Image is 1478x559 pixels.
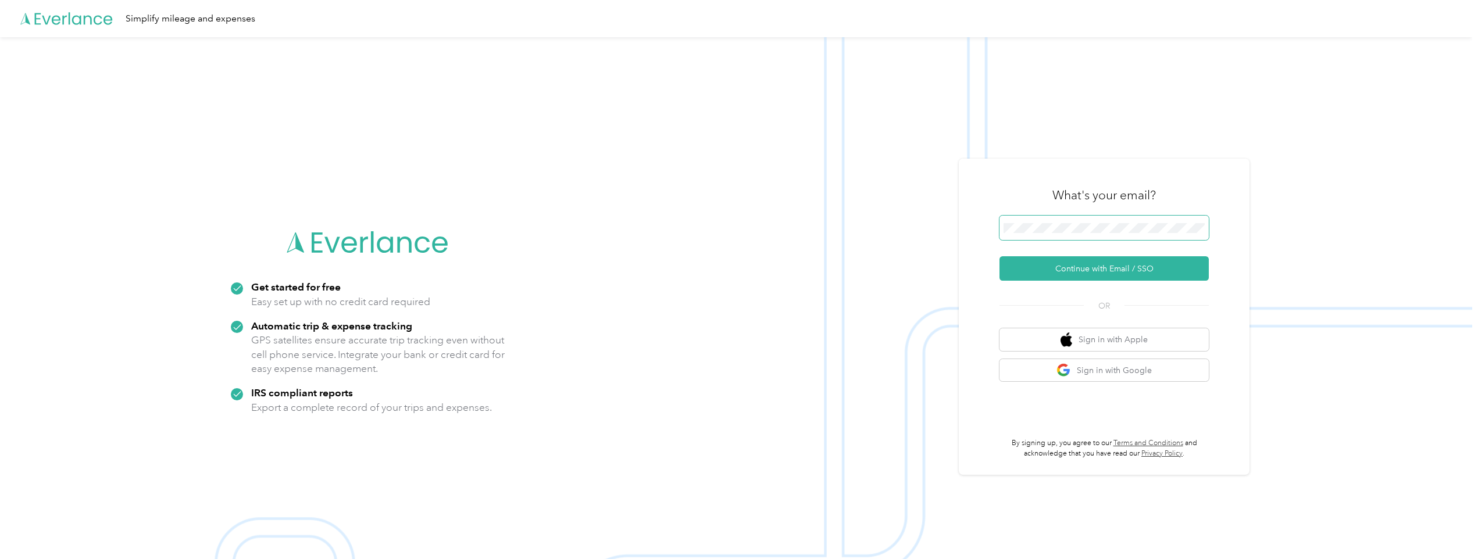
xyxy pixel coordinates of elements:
strong: Get started for free [251,281,341,293]
p: By signing up, you agree to our and acknowledge that you have read our . [999,438,1209,458]
p: GPS satellites ensure accurate trip tracking even without cell phone service. Integrate your bank... [251,333,505,376]
a: Privacy Policy [1141,449,1183,458]
div: Simplify mileage and expenses [126,12,255,26]
button: google logoSign in with Google [999,359,1209,382]
img: apple logo [1061,332,1072,347]
strong: Automatic trip & expense tracking [251,320,412,332]
h3: What's your email? [1052,187,1156,203]
span: OR [1084,300,1124,312]
button: apple logoSign in with Apple [999,328,1209,351]
img: google logo [1056,363,1071,378]
a: Terms and Conditions [1113,439,1183,447]
p: Export a complete record of your trips and expenses. [251,400,492,415]
p: Easy set up with no credit card required [251,295,430,309]
button: Continue with Email / SSO [999,256,1209,281]
strong: IRS compliant reports [251,386,353,399]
